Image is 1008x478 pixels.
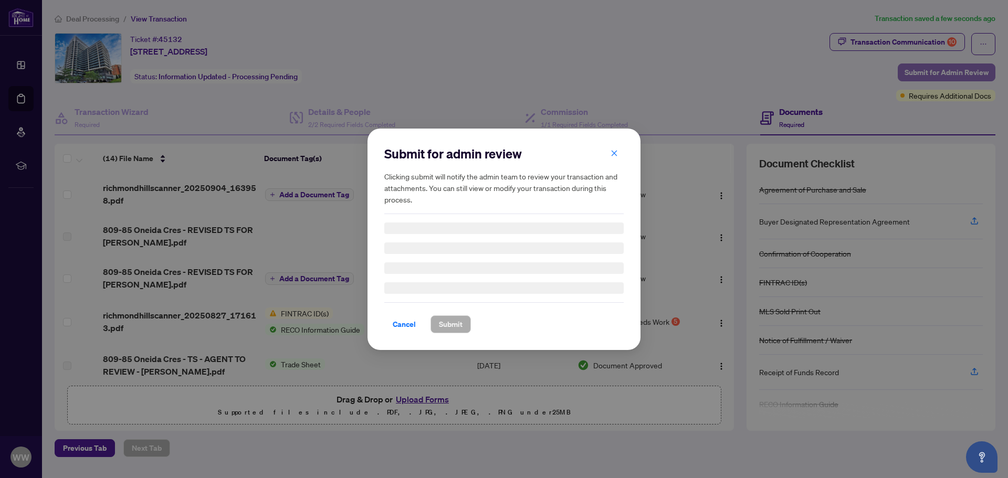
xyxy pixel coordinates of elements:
[430,315,471,333] button: Submit
[966,441,997,473] button: Open asap
[384,145,624,162] h2: Submit for admin review
[384,171,624,205] h5: Clicking submit will notify the admin team to review your transaction and attachments. You can st...
[393,316,416,333] span: Cancel
[611,149,618,156] span: close
[384,315,424,333] button: Cancel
